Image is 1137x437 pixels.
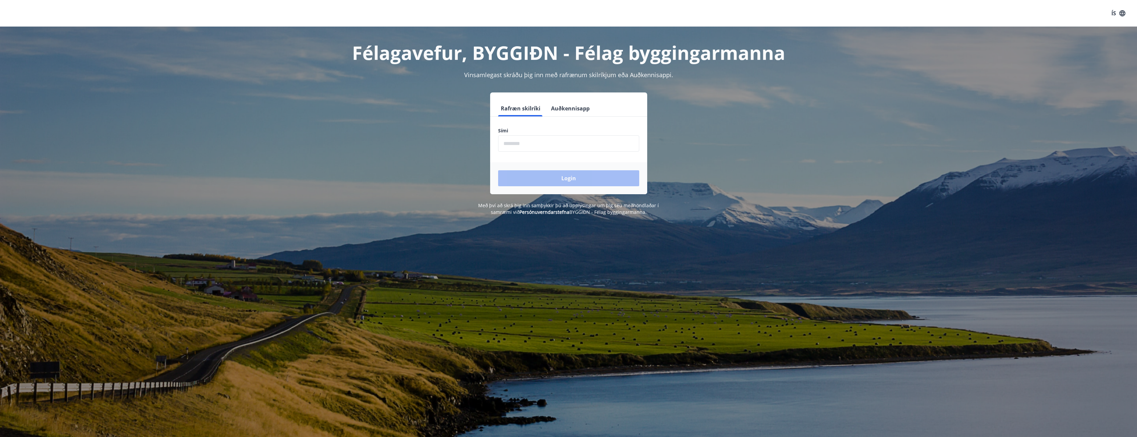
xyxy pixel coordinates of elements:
[1108,7,1129,19] button: ÍS
[519,209,569,215] a: Persónuverndarstefna
[548,100,592,116] button: Auðkennisapp
[478,202,659,215] span: Með því að skrá þig inn samþykkir þú að upplýsingar um þig séu meðhöndlaðar í samræmi við BYGGIÐN...
[337,40,800,65] h1: Félagavefur, BYGGIÐN - Félag byggingarmanna
[498,127,639,134] label: Sími
[498,100,543,116] button: Rafræn skilríki
[464,71,673,79] span: Vinsamlegast skráðu þig inn með rafrænum skilríkjum eða Auðkennisappi.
